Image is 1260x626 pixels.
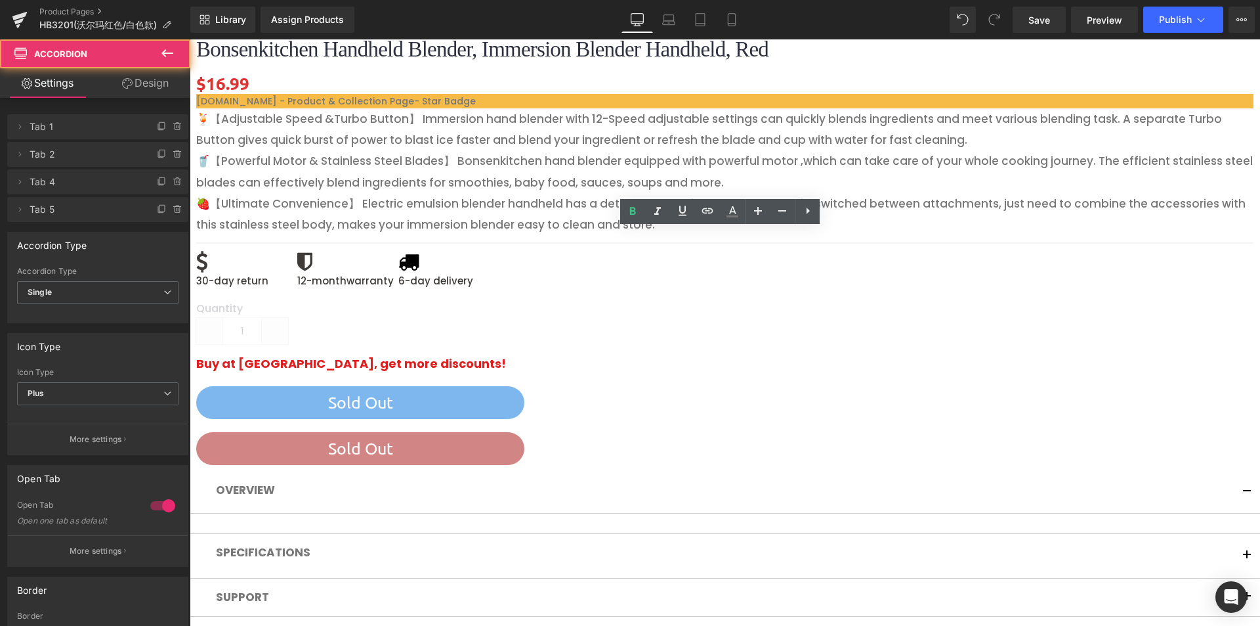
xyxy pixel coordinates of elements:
span: [DOMAIN_NAME] - Product & Collection Page [7,55,286,68]
p: More settings [70,434,122,445]
b: Single [28,287,52,297]
span: HB3201(沃尔玛红色/白色款) [39,20,157,30]
div: Border [17,612,178,621]
div: Open one tab as default [17,516,135,525]
span: Tab 5 [30,197,140,222]
span: Sold Out [138,353,203,373]
span: 🍓【Ultimate Convenience】 Electric emulsion blender handheld has a detachable design and can be eas... [7,156,1056,193]
div: Border [17,577,47,596]
strong: OVERVIEW [26,443,85,458]
font: 12-month [108,235,204,248]
div: Open Tab [17,500,137,514]
button: More [1228,7,1255,33]
div: Assign Products [271,14,344,25]
label: Quantity [7,263,1064,279]
div: Icon Type [17,368,178,377]
span: - Star Badge [224,55,286,68]
span: Tab 2 [30,142,140,167]
span: Preview [1087,13,1122,27]
div: Icon Type [17,334,61,352]
span: Save [1028,13,1050,27]
strong: SUPPORT [26,550,79,566]
button: More settings [8,424,188,455]
b: Plus [28,388,45,398]
span: warranty [157,235,204,248]
button: Sold Out [7,347,335,380]
button: More settings [8,535,188,566]
font: 6-day delivery [209,235,283,248]
span: Library [215,14,246,26]
span: Buy at [GEOGRAPHIC_DATA], get more discounts! [7,316,316,332]
a: Product Pages [39,7,190,17]
div: Accordion Type [17,233,87,251]
div: Open Intercom Messenger [1215,581,1247,613]
button: Undo [950,7,976,33]
div: Open Tab [17,466,60,484]
a: New Library [190,7,255,33]
a: Mobile [716,7,747,33]
span: Sold Out [138,399,203,419]
button: Sold Out [7,393,335,426]
span: Publish [1159,14,1192,25]
a: Design [98,68,193,98]
strong: SPECIFICATIONS [26,505,121,521]
span: Tab 4 [30,169,140,194]
a: Laptop [653,7,684,33]
a: Preview [1071,7,1138,33]
span: Tab 1 [30,114,140,139]
p: More settings [70,545,122,557]
a: Tablet [684,7,716,33]
span: 🥤【Powerful Motor & Stainless Steel Blades】 Bonsenkitchen hand blender equipped with powerful moto... [7,114,1063,150]
font: 30-day return [7,235,79,248]
button: Redo [981,7,1007,33]
span: $16.99 [7,33,60,55]
button: Publish [1143,7,1223,33]
a: Desktop [621,7,653,33]
span: 🍹【Adjustable Speed &Turbo Button】 Immersion hand blender with 12-Speed adjustable settings can qu... [7,72,1032,108]
span: Accordion [34,49,87,59]
div: Accordion Type [17,267,178,276]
